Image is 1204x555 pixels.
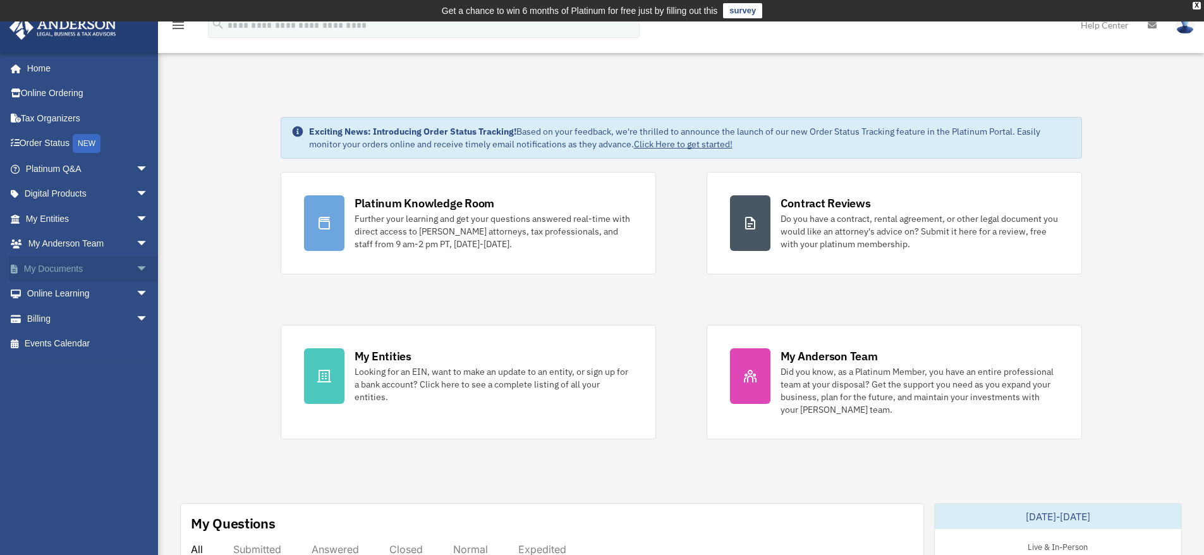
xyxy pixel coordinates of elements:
a: Click Here to get started! [634,138,733,150]
a: Home [9,56,161,81]
a: Digital Productsarrow_drop_down [9,181,167,207]
a: Contract Reviews Do you have a contract, rental agreement, or other legal document you would like... [707,172,1082,274]
strong: Exciting News: Introducing Order Status Tracking! [309,126,516,137]
a: My Documentsarrow_drop_down [9,256,167,281]
a: Platinum Knowledge Room Further your learning and get your questions answered real-time with dire... [281,172,656,274]
a: Platinum Q&Aarrow_drop_down [9,156,167,181]
a: My Entities Looking for an EIN, want to make an update to an entity, or sign up for a bank accoun... [281,325,656,439]
a: Billingarrow_drop_down [9,306,167,331]
div: Did you know, as a Platinum Member, you have an entire professional team at your disposal? Get th... [781,365,1059,416]
div: Based on your feedback, we're thrilled to announce the launch of our new Order Status Tracking fe... [309,125,1071,150]
img: User Pic [1176,16,1195,34]
a: Events Calendar [9,331,167,357]
span: arrow_drop_down [136,206,161,232]
div: Further your learning and get your questions answered real-time with direct access to [PERSON_NAM... [355,212,633,250]
span: arrow_drop_down [136,256,161,282]
div: NEW [73,134,100,153]
span: arrow_drop_down [136,181,161,207]
div: Live & In-Person [1018,539,1098,552]
a: My Anderson Team Did you know, as a Platinum Member, you have an entire professional team at your... [707,325,1082,439]
span: arrow_drop_down [136,306,161,332]
div: [DATE]-[DATE] [935,504,1181,529]
i: menu [171,18,186,33]
a: My Anderson Teamarrow_drop_down [9,231,167,257]
a: Order StatusNEW [9,131,167,157]
span: arrow_drop_down [136,156,161,182]
span: arrow_drop_down [136,231,161,257]
div: Do you have a contract, rental agreement, or other legal document you would like an attorney's ad... [781,212,1059,250]
img: Anderson Advisors Platinum Portal [6,15,120,40]
div: Get a chance to win 6 months of Platinum for free just by filling out this [442,3,718,18]
a: menu [171,22,186,33]
a: My Entitiesarrow_drop_down [9,206,167,231]
a: survey [723,3,762,18]
a: Online Ordering [9,81,167,106]
div: Contract Reviews [781,195,871,211]
a: Online Learningarrow_drop_down [9,281,167,307]
a: Tax Organizers [9,106,167,131]
span: arrow_drop_down [136,281,161,307]
div: My Anderson Team [781,348,878,364]
div: Looking for an EIN, want to make an update to an entity, or sign up for a bank account? Click her... [355,365,633,403]
div: close [1193,2,1201,9]
div: My Questions [191,514,276,533]
i: search [211,17,225,31]
div: Platinum Knowledge Room [355,195,495,211]
div: My Entities [355,348,411,364]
